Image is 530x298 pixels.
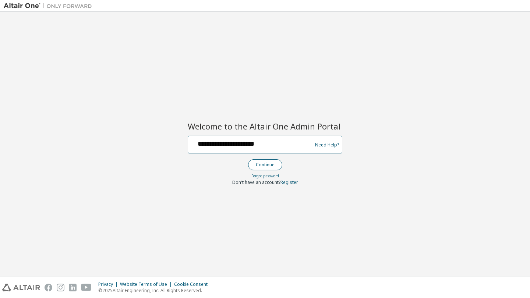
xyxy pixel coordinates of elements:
[251,173,279,178] a: Forgot password
[98,287,212,294] p: © 2025 Altair Engineering, Inc. All Rights Reserved.
[69,284,77,291] img: linkedin.svg
[2,284,40,291] img: altair_logo.svg
[188,121,342,131] h2: Welcome to the Altair One Admin Portal
[174,281,212,287] div: Cookie Consent
[98,281,120,287] div: Privacy
[4,2,96,10] img: Altair One
[45,284,52,291] img: facebook.svg
[120,281,174,287] div: Website Terms of Use
[232,179,280,185] span: Don't have an account?
[81,284,92,291] img: youtube.svg
[57,284,64,291] img: instagram.svg
[280,179,298,185] a: Register
[248,159,282,170] button: Continue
